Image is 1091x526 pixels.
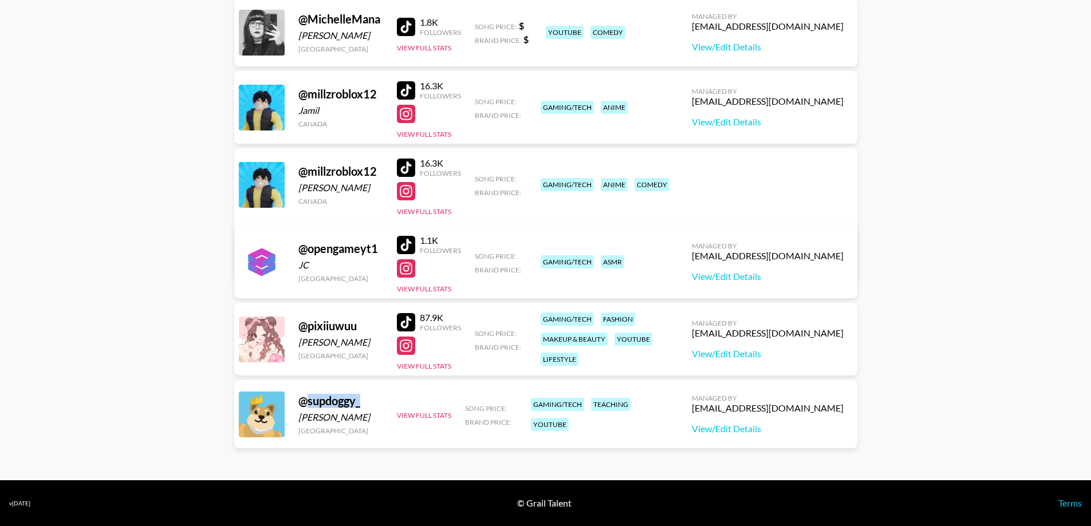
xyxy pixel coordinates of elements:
[298,120,383,128] div: Canada
[692,423,844,434] a: View/Edit Details
[475,343,521,351] span: Brand Price:
[465,404,507,413] span: Song Price:
[298,319,383,333] div: @ pixiiuwuu
[601,101,628,114] div: anime
[397,43,451,52] button: View Full Stats
[692,271,844,282] a: View/Edit Details
[692,319,844,327] div: Managed By
[517,497,572,509] div: © Grail Talent
[420,246,461,255] div: Followers
[298,351,383,360] div: [GEOGRAPHIC_DATA]
[541,178,594,191] div: gaming/tech
[420,235,461,246] div: 1.1K
[420,92,461,100] div: Followers
[397,207,451,216] button: View Full Stats
[475,266,521,274] span: Brand Price:
[531,398,584,411] div: gaming/tech
[397,362,451,370] button: View Full Stats
[1058,497,1082,508] a: Terms
[475,111,521,120] span: Brand Price:
[298,394,383,408] div: @ supdoggy_
[420,312,461,323] div: 87.9K
[601,255,624,268] div: asmr
[475,252,517,260] span: Song Price:
[546,26,584,39] div: youtube
[541,101,594,114] div: gaming/tech
[692,96,844,107] div: [EMAIL_ADDRESS][DOMAIN_NAME]
[298,30,383,41] div: [PERSON_NAME]
[692,12,844,21] div: Managed By
[692,242,844,250] div: Managed By
[397,411,451,420] button: View Full Stats
[541,333,608,346] div: makeup & beauty
[465,418,511,426] span: Brand Price:
[420,323,461,332] div: Followers
[601,313,635,326] div: fashion
[541,353,578,366] div: lifestyle
[523,34,529,45] strong: $
[635,178,669,191] div: comedy
[590,26,625,39] div: comedy
[475,22,517,31] span: Song Price:
[298,197,383,205] div: Canada
[298,87,383,101] div: @ millzroblox12
[692,116,844,128] a: View/Edit Details
[298,274,383,283] div: [GEOGRAPHIC_DATA]
[601,178,628,191] div: anime
[298,259,383,271] div: JC
[692,327,844,339] div: [EMAIL_ADDRESS][DOMAIN_NAME]
[531,418,569,431] div: youtube
[9,500,30,507] div: v [DATE]
[298,426,383,435] div: [GEOGRAPHIC_DATA]
[298,412,383,423] div: [PERSON_NAME]
[298,45,383,53] div: [GEOGRAPHIC_DATA]
[397,284,451,293] button: View Full Stats
[298,337,383,348] div: [PERSON_NAME]
[420,17,461,28] div: 1.8K
[298,182,383,193] div: [PERSON_NAME]
[541,313,594,326] div: gaming/tech
[475,329,517,338] span: Song Price:
[591,398,631,411] div: teaching
[692,41,844,53] a: View/Edit Details
[692,348,844,359] a: View/Edit Details
[519,20,524,31] strong: $
[420,169,461,177] div: Followers
[692,250,844,262] div: [EMAIL_ADDRESS][DOMAIN_NAME]
[692,21,844,32] div: [EMAIL_ADDRESS][DOMAIN_NAME]
[541,255,594,268] div: gaming/tech
[475,97,517,106] span: Song Price:
[298,242,383,256] div: @ opengameyt1
[475,175,517,183] span: Song Price:
[298,12,383,26] div: @ MichelleMana
[692,394,844,402] div: Managed By
[397,130,451,139] button: View Full Stats
[615,333,652,346] div: youtube
[298,164,383,179] div: @ millzroblox12
[420,80,461,92] div: 16.3K
[692,87,844,96] div: Managed By
[298,105,383,116] div: Jamil
[420,157,461,169] div: 16.3K
[475,36,521,45] span: Brand Price:
[692,402,844,414] div: [EMAIL_ADDRESS][DOMAIN_NAME]
[420,28,461,37] div: Followers
[475,188,521,197] span: Brand Price:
